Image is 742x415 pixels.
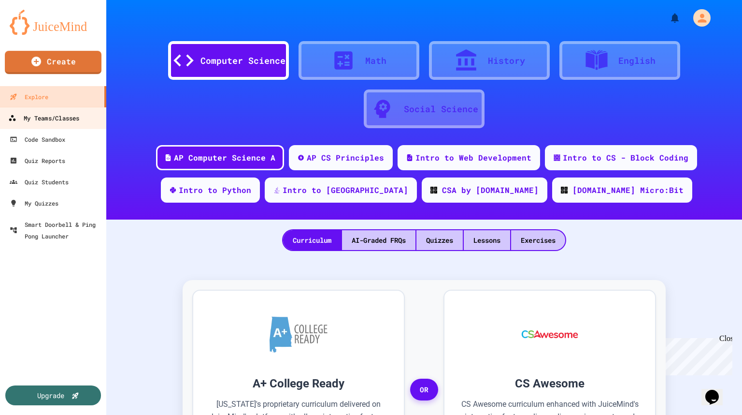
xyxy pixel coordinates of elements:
div: Quiz Students [10,176,69,188]
div: Chat with us now!Close [4,4,67,61]
a: Create [5,51,101,74]
img: CS Awesome [512,305,588,363]
div: [DOMAIN_NAME] Micro:Bit [572,184,684,196]
img: CODE_logo_RGB.png [430,187,437,193]
div: My Teams/Classes [8,112,79,124]
div: Intro to Python [179,184,251,196]
div: Smart Doorbell & Ping Pong Launcher [10,219,102,242]
div: Quiz Reports [10,155,65,166]
div: Intro to CS - Block Coding [563,152,688,163]
h3: CS Awesome [459,375,641,392]
div: Lessons [464,230,510,250]
h3: A+ College Ready [208,375,389,392]
img: A+ College Ready [270,316,328,353]
div: My Quizzes [10,197,58,209]
div: My Account [683,7,713,29]
div: Math [365,54,386,67]
span: OR [410,379,438,401]
div: Explore [10,91,48,103]
div: Computer Science [200,54,285,67]
iframe: chat widget [662,334,732,375]
div: Code Sandbox [10,133,65,145]
img: CODE_logo_RGB.png [561,187,568,193]
iframe: chat widget [701,376,732,405]
div: Intro to [GEOGRAPHIC_DATA] [283,184,408,196]
div: History [488,54,525,67]
div: My Notifications [651,10,683,26]
div: Curriculum [283,230,341,250]
div: Social Science [404,103,478,116]
div: AI-Graded FRQs [342,230,415,250]
div: English [618,54,656,67]
img: logo-orange.svg [10,10,97,35]
div: AP CS Principles [307,152,384,163]
div: Quizzes [416,230,463,250]
div: CSA by [DOMAIN_NAME] [442,184,539,196]
div: AP Computer Science A [174,152,275,163]
div: Exercises [511,230,565,250]
div: Upgrade [37,390,64,400]
div: Intro to Web Development [415,152,531,163]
